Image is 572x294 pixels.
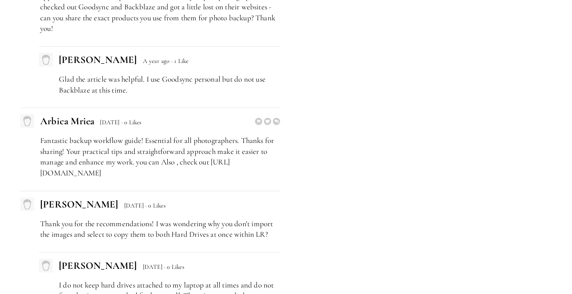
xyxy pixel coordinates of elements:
[59,74,280,95] p: Glad the article was helpful. I use Goodsync personal but do not use Backblaze at this time.
[273,118,280,125] span: Reply
[264,118,271,125] span: Like
[40,115,94,127] span: Arbica Mriea
[164,263,184,270] span: · 0 Likes
[40,135,280,178] p: Fantastic backup workflow guide! Essential for all photographers. Thanks for sharing! Your practi...
[59,259,137,272] span: [PERSON_NAME]
[124,202,144,209] span: [DATE]
[145,202,166,209] span: · 0 Likes
[143,57,170,65] span: A year ago
[121,119,142,126] span: · 0 Likes
[59,54,137,66] span: [PERSON_NAME]
[143,263,162,270] span: [DATE]
[255,118,262,125] span: Report
[40,218,280,240] p: Thank you for the recommendations! I was wondering why you don't import the images and select to ...
[40,198,118,210] span: [PERSON_NAME]
[171,57,189,65] span: · 1 Like
[100,119,119,126] span: [DATE]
